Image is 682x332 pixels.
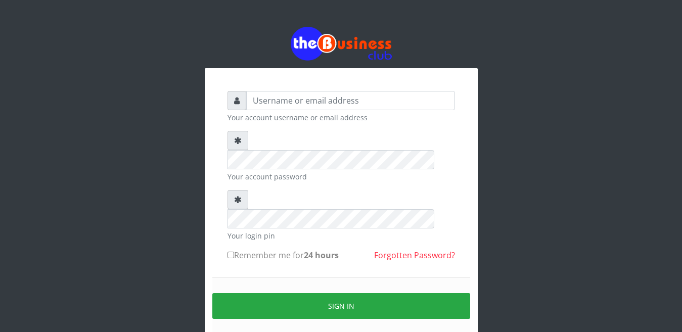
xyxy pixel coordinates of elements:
label: Remember me for [228,249,339,261]
b: 24 hours [304,250,339,261]
input: Remember me for24 hours [228,252,234,258]
a: Forgotten Password? [374,250,455,261]
button: Sign in [212,293,470,319]
small: Your account username or email address [228,112,455,123]
small: Your login pin [228,230,455,241]
small: Your account password [228,171,455,182]
input: Username or email address [246,91,455,110]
